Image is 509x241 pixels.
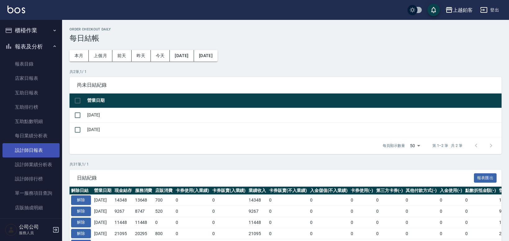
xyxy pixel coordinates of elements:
[86,122,502,137] td: [DATE]
[194,50,218,61] button: [DATE]
[211,187,247,195] th: 卡券販賣(入業績)
[92,206,113,217] td: [DATE]
[2,39,60,55] button: 報表及分析
[247,206,268,217] td: 9267
[133,187,154,195] th: 服務消費
[112,50,132,61] button: 前天
[70,34,502,43] h3: 每日結帳
[154,217,174,228] td: 0
[70,161,502,167] p: 共 31 筆, 1 / 1
[2,114,60,129] a: 互助點數明細
[404,187,438,195] th: 其他付款方式(-)
[154,206,174,217] td: 520
[174,228,211,239] td: 0
[86,108,502,122] td: [DATE]
[92,195,113,206] td: [DATE]
[132,50,151,61] button: 昨天
[133,217,154,228] td: 11448
[174,217,211,228] td: 0
[170,50,194,61] button: [DATE]
[464,187,498,195] th: 點數折抵金額(-)
[404,195,438,206] td: 0
[211,206,247,217] td: 0
[113,206,133,217] td: 9267
[247,187,268,195] th: 業績收入
[432,143,462,148] p: 第 1–2 筆 共 2 筆
[375,206,404,217] td: 0
[154,228,174,239] td: 800
[2,172,60,186] a: 設計師排行榜
[133,195,154,206] td: 13648
[2,129,60,143] a: 每日業績分析表
[349,206,375,217] td: 0
[133,206,154,217] td: 8747
[349,187,375,195] th: 卡券使用(-)
[309,187,349,195] th: 入金儲值(不入業績)
[70,50,89,61] button: 本月
[268,217,309,228] td: 0
[247,195,268,206] td: 14348
[2,22,60,39] button: 櫃檯作業
[2,186,60,200] a: 單一服務項目查詢
[438,195,464,206] td: 0
[383,143,405,148] p: 每頁顯示數量
[86,93,502,108] th: 營業日期
[77,175,474,181] span: 日結紀錄
[2,217,60,234] button: 客戶管理
[92,228,113,239] td: [DATE]
[309,228,349,239] td: 0
[474,175,497,180] a: 報表匯出
[174,195,211,206] td: 0
[349,217,375,228] td: 0
[268,206,309,217] td: 0
[247,217,268,228] td: 11448
[268,195,309,206] td: 0
[151,50,170,61] button: 今天
[211,195,247,206] td: 0
[92,187,113,195] th: 營業日期
[438,217,464,228] td: 0
[113,228,133,239] td: 21095
[375,187,404,195] th: 第三方卡券(-)
[2,143,60,157] a: 設計師日報表
[70,69,502,75] p: 共 2 筆, 1 / 1
[268,228,309,239] td: 0
[404,206,438,217] td: 0
[375,195,404,206] td: 0
[404,228,438,239] td: 0
[5,224,17,236] img: Person
[349,228,375,239] td: 0
[19,224,51,230] h5: 公司公司
[2,86,60,100] a: 互助日報表
[211,217,247,228] td: 0
[113,217,133,228] td: 11448
[7,6,25,13] img: Logo
[349,195,375,206] td: 0
[77,82,494,88] span: 尚未日結紀錄
[154,187,174,195] th: 店販消費
[309,195,349,206] td: 0
[438,187,464,195] th: 入金使用(-)
[464,195,498,206] td: 0
[404,217,438,228] td: 0
[464,206,498,217] td: 0
[375,228,404,239] td: 0
[309,217,349,228] td: 0
[464,228,498,239] td: 0
[2,71,60,85] a: 店家日報表
[375,217,404,228] td: 0
[113,187,133,195] th: 現金結存
[71,207,91,216] button: 解除
[70,187,92,195] th: 解除日結
[474,173,497,183] button: 報表匯出
[71,229,91,239] button: 解除
[154,195,174,206] td: 700
[113,195,133,206] td: 14348
[89,50,112,61] button: 上個月
[438,206,464,217] td: 0
[174,206,211,217] td: 0
[174,187,211,195] th: 卡券使用(入業績)
[268,187,309,195] th: 卡券販賣(不入業績)
[478,4,502,16] button: 登出
[71,195,91,205] button: 解除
